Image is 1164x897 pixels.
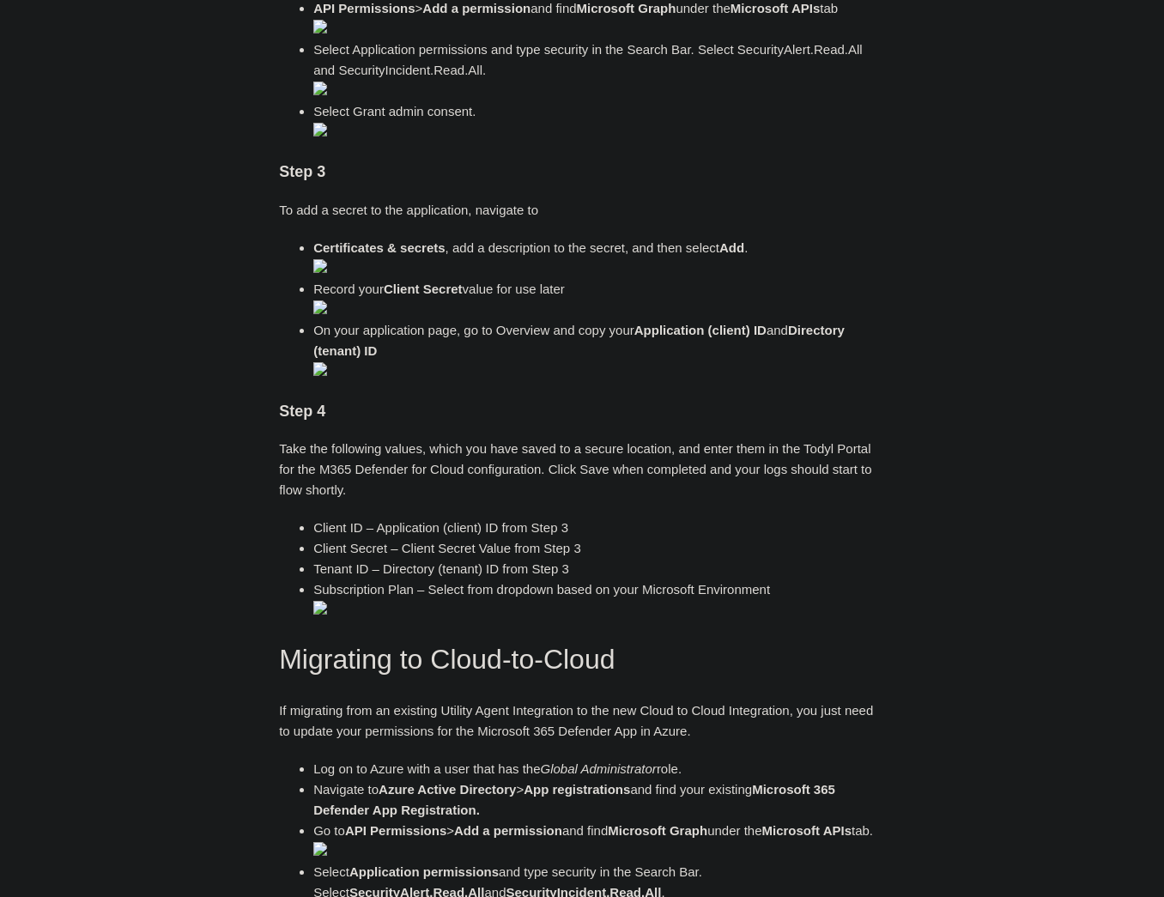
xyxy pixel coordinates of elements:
[313,123,327,136] img: 31283652729363
[313,1,415,15] strong: API Permissions
[313,279,885,320] li: Record your value for use later
[634,323,767,337] strong: Application (client) ID
[313,518,885,538] li: Client ID – Application (client) ID from Step 3
[313,842,327,856] img: 31284083883411
[279,399,885,424] h3: Step 4
[349,864,499,879] strong: Application permissions
[384,282,463,296] strong: Client Secret
[313,538,885,559] li: Client Secret – Client Secret Value from Step 3
[313,579,885,621] li: Subscription Plan – Select from dropdown based on your Microsoft Environment
[279,439,885,500] p: Take the following values, which you have saved to a secure location, and enter them in the Todyl...
[313,320,885,382] li: On your application page, go to Overview and copy your and
[608,823,707,838] strong: Microsoft Graph
[279,160,885,185] h3: Step 3
[313,601,327,615] img: 31283652752787
[541,761,657,776] em: Global Administrator
[313,559,885,579] li: Tenant ID – Directory (tenant) ID from Step 3
[313,362,327,376] img: 31283637495187
[313,300,327,314] img: 31283652741011
[524,782,630,797] strong: App registrations
[313,238,885,279] li: , add a description to the secret, and then select .
[313,821,885,862] li: Go to > and find under the tab.
[313,323,845,379] strong: Directory (tenant) ID
[313,82,327,95] img: 31283637462419
[313,759,885,779] li: Log on to Azure with a user that has the role.
[379,782,516,797] strong: Azure Active Directory
[313,259,327,273] img: 31283652735763
[454,823,562,838] strong: Add a permission
[279,638,885,682] h1: Migrating to Cloud-to-Cloud
[345,823,446,838] strong: API Permissions
[422,1,530,15] strong: Add a permission
[279,700,885,742] p: If migrating from an existing Utility Agent Integration to the new Cloud to Cloud Integration, yo...
[577,1,676,15] strong: Microsoft Graph
[762,823,852,838] strong: Microsoft APIs
[313,20,327,33] img: 31283637452819
[313,779,885,821] li: Navigate to > and find your existing
[313,240,445,255] strong: Certificates & secrets
[313,39,885,101] li: Select Application permissions and type security in the Search Bar. Select SecurityAlert.Read.All...
[313,782,835,817] strong: Microsoft 365 Defender App Registration.
[719,240,744,255] strong: Add
[279,200,885,221] p: To add a secret to the application, navigate to
[731,1,820,15] strong: Microsoft APIs
[313,101,885,142] li: Select Grant admin consent.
